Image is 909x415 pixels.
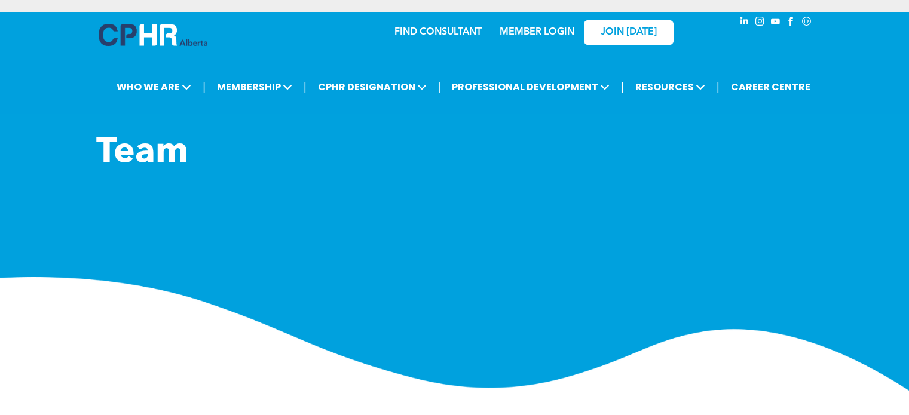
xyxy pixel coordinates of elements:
span: RESOURCES [632,76,709,98]
a: linkedin [738,15,751,31]
span: CPHR DESIGNATION [314,76,430,98]
a: MEMBER LOGIN [500,27,574,37]
a: instagram [754,15,767,31]
a: FIND CONSULTANT [394,27,482,37]
span: PROFESSIONAL DEVELOPMENT [448,76,613,98]
span: WHO WE ARE [113,76,195,98]
a: youtube [769,15,782,31]
img: A blue and white logo for cp alberta [99,24,207,46]
a: facebook [785,15,798,31]
span: JOIN [DATE] [601,27,657,38]
a: JOIN [DATE] [584,20,674,45]
li: | [717,75,720,99]
li: | [621,75,624,99]
li: | [438,75,441,99]
li: | [304,75,307,99]
span: Team [96,135,188,171]
a: CAREER CENTRE [727,76,814,98]
a: Social network [800,15,813,31]
span: MEMBERSHIP [213,76,296,98]
li: | [203,75,206,99]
